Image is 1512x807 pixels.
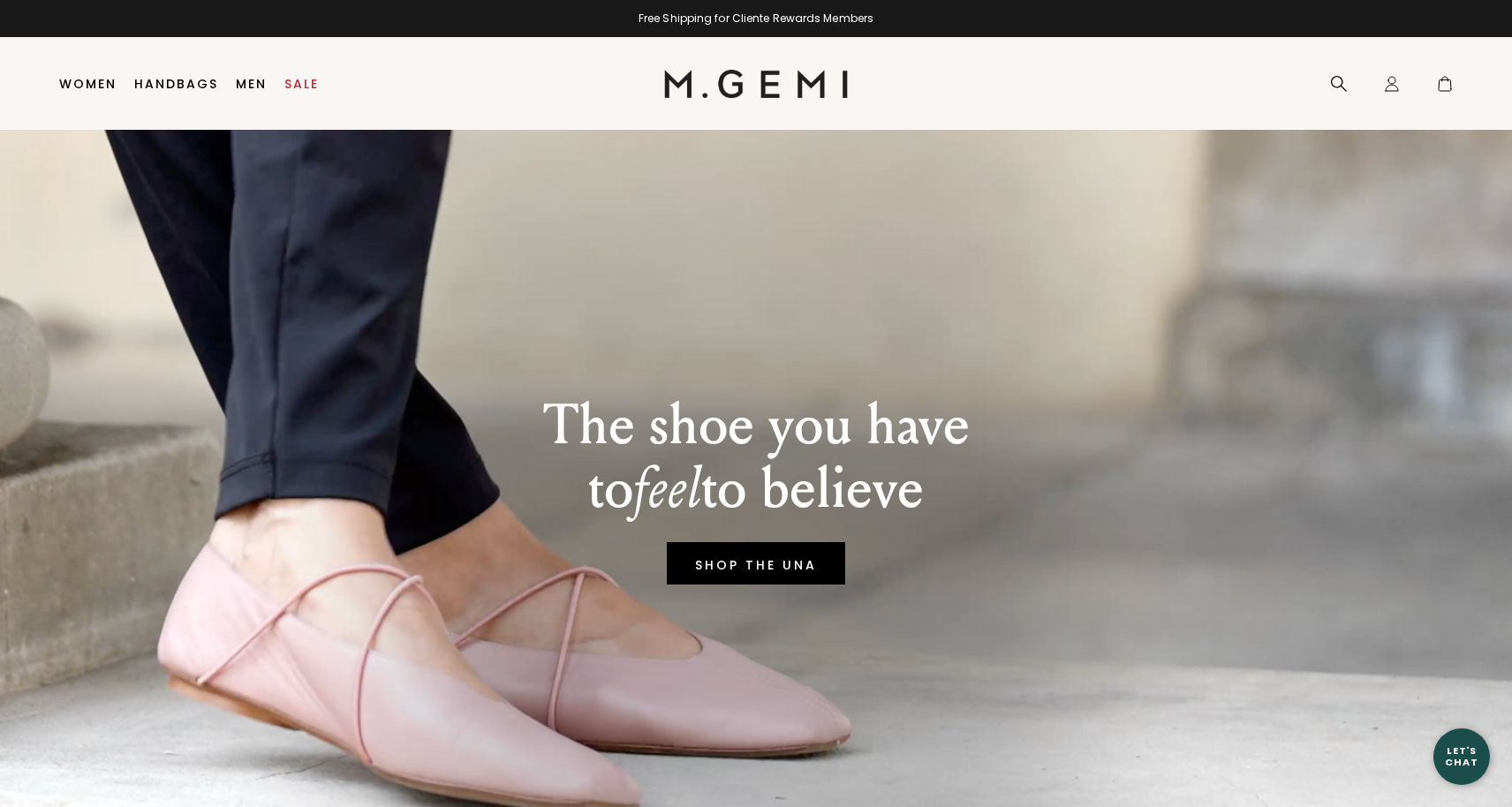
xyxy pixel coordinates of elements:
[236,77,267,91] a: Men
[667,542,845,585] a: SHOP THE UNA
[543,457,970,521] p: to to believe
[543,394,970,457] p: The shoe you have
[664,70,849,98] img: M.Gemi
[284,77,319,91] a: Sale
[134,77,218,91] a: Handbags
[633,455,701,523] em: feel
[1433,745,1490,767] div: Let's Chat
[59,77,117,91] a: Women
